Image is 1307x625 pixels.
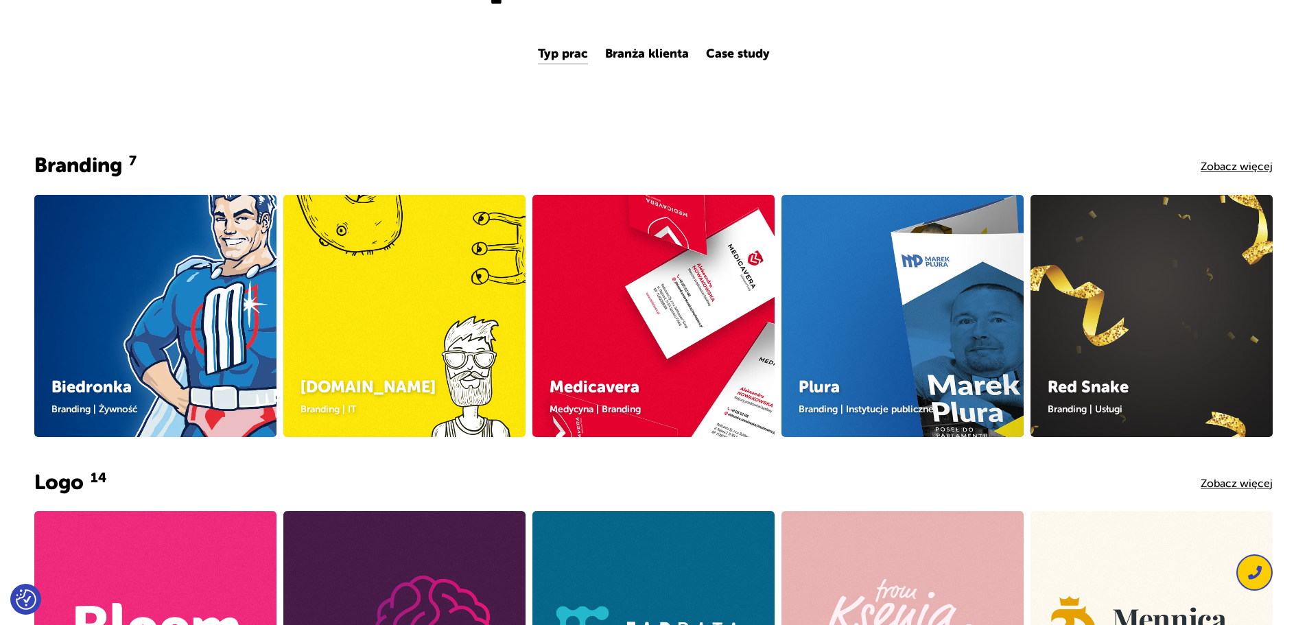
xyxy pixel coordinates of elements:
[8,166,304,462] img: Biedronka
[1090,403,1092,414] span: |
[51,377,132,397] a: Biedronka
[840,403,843,414] span: |
[256,167,552,464] img: home.pl
[129,151,137,171] span: 7
[1201,161,1273,173] a: Zobacz więcej
[602,403,641,414] a: Branding
[1048,403,1087,414] a: Branding
[505,167,801,464] img: Medicavera
[16,589,36,610] img: Revisit consent button
[301,403,340,414] a: Branding
[99,403,137,414] a: Żywność
[91,468,106,488] span: 14
[301,377,436,397] a: [DOMAIN_NAME]
[342,403,345,414] span: |
[34,470,106,495] a: Logo14
[51,403,91,414] a: Branding
[1095,403,1122,414] a: Usługi
[799,377,840,397] a: Plura
[16,589,36,610] button: Preferencje co do zgód
[550,403,593,414] a: Medycyna
[34,195,276,437] a: Biedronka
[846,403,934,414] a: Instytucje publiczne
[596,403,599,414] span: |
[605,46,689,61] a: Branża klienta
[799,403,838,414] a: Branding
[550,377,639,397] a: Medicavera
[1201,477,1273,490] a: Zobacz więcej
[706,46,770,61] a: Case study
[754,167,1050,464] img: Plura
[93,403,96,414] span: |
[538,46,588,61] a: Typ prac
[34,153,137,178] a: Branding7
[348,403,356,414] a: IT
[1048,377,1129,397] a: Red Snake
